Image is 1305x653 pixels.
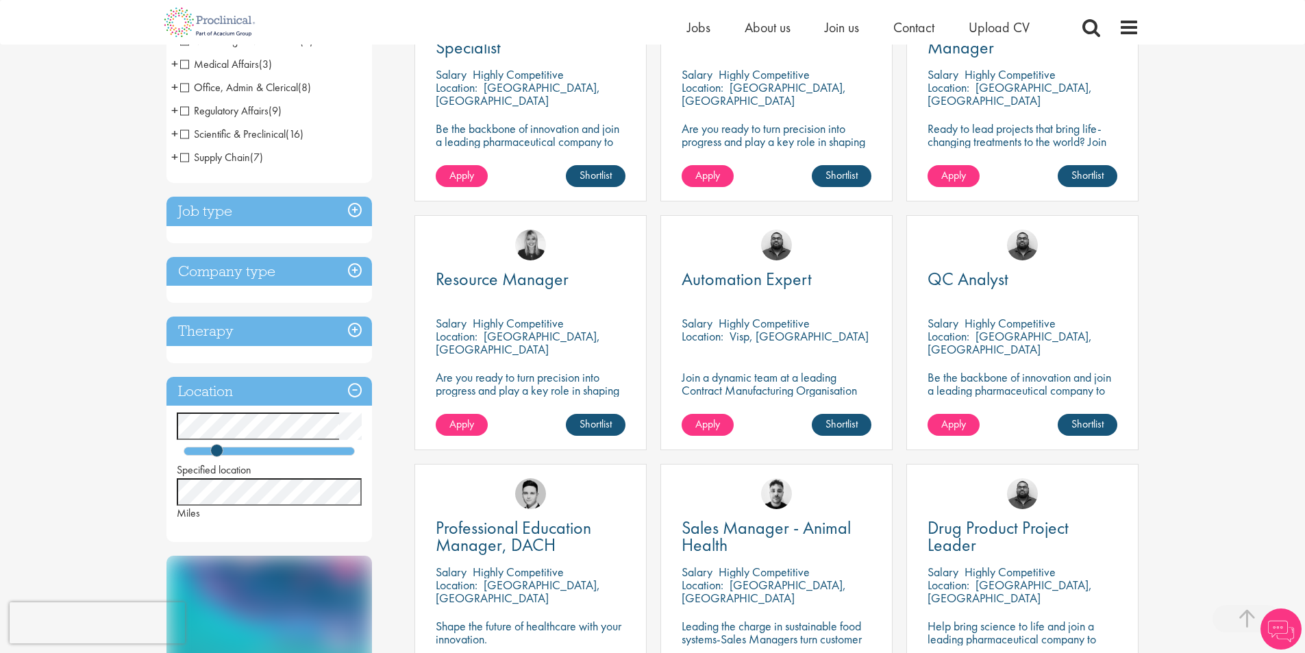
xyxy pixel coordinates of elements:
span: + [171,123,178,144]
span: Salary [682,66,712,82]
a: Contact [893,19,934,36]
p: Highly Competitive [719,315,810,331]
span: Medical Affairs [180,57,272,71]
p: [GEOGRAPHIC_DATA], [GEOGRAPHIC_DATA] [436,328,600,357]
span: + [171,147,178,167]
img: Ashley Bennett [1007,230,1038,260]
p: Highly Competitive [965,564,1056,580]
span: Salary [928,315,958,331]
p: Highly Competitive [965,315,1056,331]
h3: Job type [166,197,372,226]
p: [GEOGRAPHIC_DATA], [GEOGRAPHIC_DATA] [928,328,1092,357]
img: Connor Lynes [515,478,546,509]
p: Shape the future of healthcare with your innovation. [436,619,625,645]
span: Resource Manager [436,267,569,291]
a: Shortlist [566,414,625,436]
p: [GEOGRAPHIC_DATA], [GEOGRAPHIC_DATA] [682,577,846,606]
span: Regulatory Affairs [180,103,269,118]
span: Salary [682,564,712,580]
h3: Therapy [166,317,372,346]
span: Specified location [177,463,251,477]
span: Supply Chain [180,150,263,164]
span: Regulatory Affairs [180,103,282,118]
h3: Company type [166,257,372,286]
img: Janelle Jones [515,230,546,260]
p: [GEOGRAPHIC_DATA], [GEOGRAPHIC_DATA] [436,577,600,606]
p: Highly Competitive [719,564,810,580]
a: Shortlist [566,165,625,187]
a: Shortlist [1058,414,1117,436]
a: Apply [928,414,980,436]
p: Ready to lead projects that bring life-changing treatments to the world? Join our client at the f... [928,122,1117,187]
span: Miles [177,506,200,520]
a: Professional Education Manager, DACH [436,519,625,554]
a: Sales Manager - Animal Health [682,519,871,554]
span: Office, Admin & Clerical [180,80,298,95]
p: Highly Competitive [965,66,1056,82]
span: Location: [436,328,477,344]
span: Location: [436,79,477,95]
img: Ashley Bennett [1007,478,1038,509]
a: Join us [825,19,859,36]
a: HR Shared Service Specialist [436,22,625,56]
a: Dean Fisher [761,478,792,509]
span: Apply [695,417,720,431]
a: Apply [436,414,488,436]
span: Salary [436,564,467,580]
a: Ashley Bennett [761,230,792,260]
a: Drug Product Project Leader [928,519,1117,554]
p: [GEOGRAPHIC_DATA], [GEOGRAPHIC_DATA] [682,79,846,108]
span: (3) [259,57,272,71]
a: Jobs [687,19,710,36]
span: Professional Education Manager, DACH [436,516,591,556]
a: Upload CV [969,19,1030,36]
span: Location: [682,577,723,593]
p: Are you ready to turn precision into progress and play a key role in shaping the future of pharma... [436,371,625,410]
span: (16) [286,127,303,141]
p: [GEOGRAPHIC_DATA], [GEOGRAPHIC_DATA] [436,79,600,108]
p: Be the backbone of innovation and join a leading pharmaceutical company to help keep life-changin... [436,122,625,174]
p: Join a dynamic team at a leading Contract Manufacturing Organisation (CMO) and contribute to grou... [682,371,871,436]
span: Supply Chain [180,150,250,164]
span: QC Analyst [928,267,1008,291]
span: Apply [449,417,474,431]
a: QC Analyst [928,271,1117,288]
span: Scientific & Preclinical [180,127,286,141]
a: About us [745,19,791,36]
a: Apply [682,165,734,187]
a: Apply [682,414,734,436]
span: Apply [941,168,966,182]
span: Salary [682,315,712,331]
p: Be the backbone of innovation and join a leading pharmaceutical company to help keep life-changin... [928,371,1117,423]
span: + [171,100,178,121]
img: Chatbot [1260,608,1302,650]
p: Are you ready to turn precision into progress and play a key role in shaping the future of pharma... [682,122,871,161]
p: [GEOGRAPHIC_DATA], [GEOGRAPHIC_DATA] [928,79,1092,108]
a: Shortlist [1058,165,1117,187]
span: (8) [298,80,311,95]
span: + [171,77,178,97]
span: Salary [928,564,958,580]
a: Apply [928,165,980,187]
span: Medical Affairs [180,57,259,71]
span: Location: [928,577,969,593]
span: + [171,53,178,74]
span: Apply [941,417,966,431]
a: Resource Manager [436,271,625,288]
span: (9) [269,103,282,118]
p: Highly Competitive [473,564,564,580]
span: Location: [682,328,723,344]
span: Apply [449,168,474,182]
span: Automation Expert [682,267,812,291]
h3: Location [166,377,372,406]
p: Highly Competitive [473,66,564,82]
span: Sales Manager - Animal Health [682,516,851,556]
